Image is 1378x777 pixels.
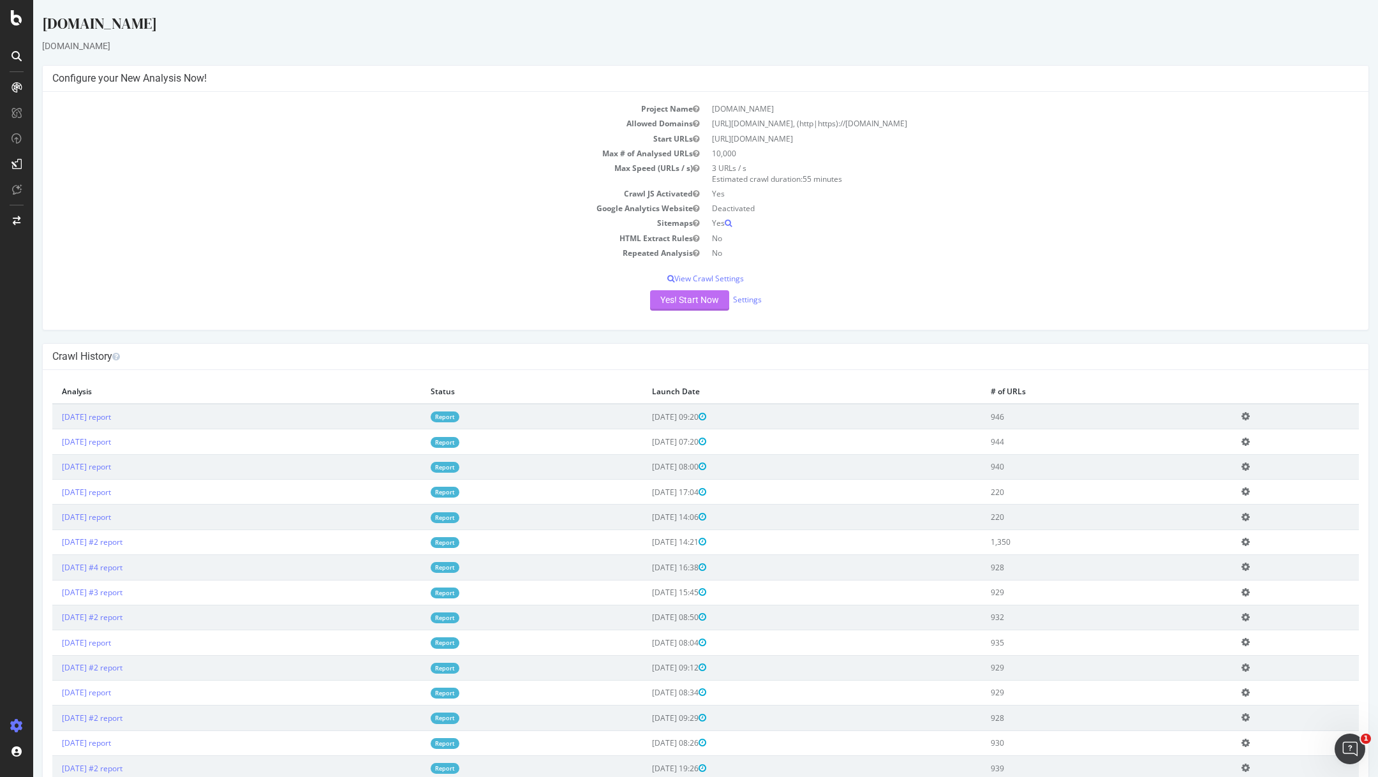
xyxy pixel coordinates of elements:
td: 3 URLs / s Estimated crawl duration: [672,161,1326,186]
a: Report [397,612,426,623]
td: [URL][DOMAIN_NAME] [672,131,1326,146]
th: Status [388,380,609,404]
span: [DATE] 08:00 [619,461,673,472]
a: [DATE] #2 report [29,662,89,673]
a: [DATE] #2 report [29,763,89,774]
a: [DATE] #2 report [29,536,89,547]
td: 220 [948,480,1199,505]
td: 220 [948,505,1199,529]
a: [DATE] report [29,487,78,498]
a: [DATE] #2 report [29,713,89,723]
span: [DATE] 17:04 [619,487,673,498]
td: Repeated Analysis [19,246,672,260]
a: Report [397,437,426,448]
a: [DATE] report [29,512,78,522]
span: 55 minutes [769,174,809,184]
h4: Configure your New Analysis Now! [19,72,1326,85]
td: 944 [948,429,1199,454]
a: [DATE] report [29,737,78,748]
td: Allowed Domains [19,116,672,131]
a: Report [397,763,426,774]
h4: Crawl History [19,350,1326,363]
a: [DATE] report [29,436,78,447]
a: Settings [700,294,729,305]
td: [DOMAIN_NAME] [672,101,1326,116]
span: [DATE] 14:21 [619,536,673,547]
div: [DOMAIN_NAME] [9,13,1336,40]
td: 940 [948,454,1199,479]
a: [DATE] report [29,411,78,422]
a: [DATE] report [29,637,78,648]
a: [DATE] #4 report [29,562,89,573]
td: No [672,246,1326,260]
td: Start URLs [19,131,672,146]
p: View Crawl Settings [19,273,1326,284]
td: Google Analytics Website [19,201,672,216]
td: Yes [672,216,1326,230]
td: 929 [948,680,1199,705]
a: [DATE] report [29,687,78,698]
a: [DATE] #3 report [29,587,89,598]
td: Max Speed (URLs / s) [19,161,672,186]
span: [DATE] 08:04 [619,637,673,648]
a: Report [397,537,426,548]
td: 932 [948,605,1199,630]
span: 1 [1361,734,1371,744]
td: Project Name [19,101,672,116]
th: Launch Date [609,380,949,404]
a: Report [397,738,426,749]
td: 929 [948,655,1199,680]
td: Max # of Analysed URLs [19,146,672,161]
td: 935 [948,630,1199,655]
span: [DATE] 09:12 [619,662,673,673]
td: 1,350 [948,529,1199,554]
span: [DATE] 14:06 [619,512,673,522]
th: # of URLs [948,380,1199,404]
a: Report [397,487,426,498]
a: Report [397,462,426,473]
a: Report [397,411,426,422]
span: [DATE] 08:50 [619,612,673,623]
a: [DATE] #2 report [29,612,89,623]
span: [DATE] 19:26 [619,763,673,774]
span: [DATE] 16:38 [619,562,673,573]
button: Yes! Start Now [617,290,696,311]
td: HTML Extract Rules [19,231,672,246]
span: [DATE] 09:20 [619,411,673,422]
a: Report [397,637,426,648]
span: [DATE] 09:29 [619,713,673,723]
td: 928 [948,555,1199,580]
td: 930 [948,730,1199,755]
a: Report [397,588,426,598]
span: [DATE] 08:34 [619,687,673,698]
iframe: Intercom live chat [1335,734,1365,764]
a: Report [397,512,426,523]
td: No [672,231,1326,246]
td: 928 [948,706,1199,730]
span: [DATE] 07:20 [619,436,673,447]
a: Report [397,688,426,699]
a: Report [397,663,426,674]
td: 946 [948,404,1199,429]
span: [DATE] 15:45 [619,587,673,598]
a: Report [397,562,426,573]
td: 929 [948,580,1199,605]
td: Sitemaps [19,216,672,230]
td: Crawl JS Activated [19,186,672,201]
th: Analysis [19,380,388,404]
div: [DOMAIN_NAME] [9,40,1336,52]
a: [DATE] report [29,461,78,472]
td: Yes [672,186,1326,201]
td: 10,000 [672,146,1326,161]
a: Report [397,713,426,723]
td: [URL][DOMAIN_NAME], (http|https)://[DOMAIN_NAME] [672,116,1326,131]
span: [DATE] 08:26 [619,737,673,748]
td: Deactivated [672,201,1326,216]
